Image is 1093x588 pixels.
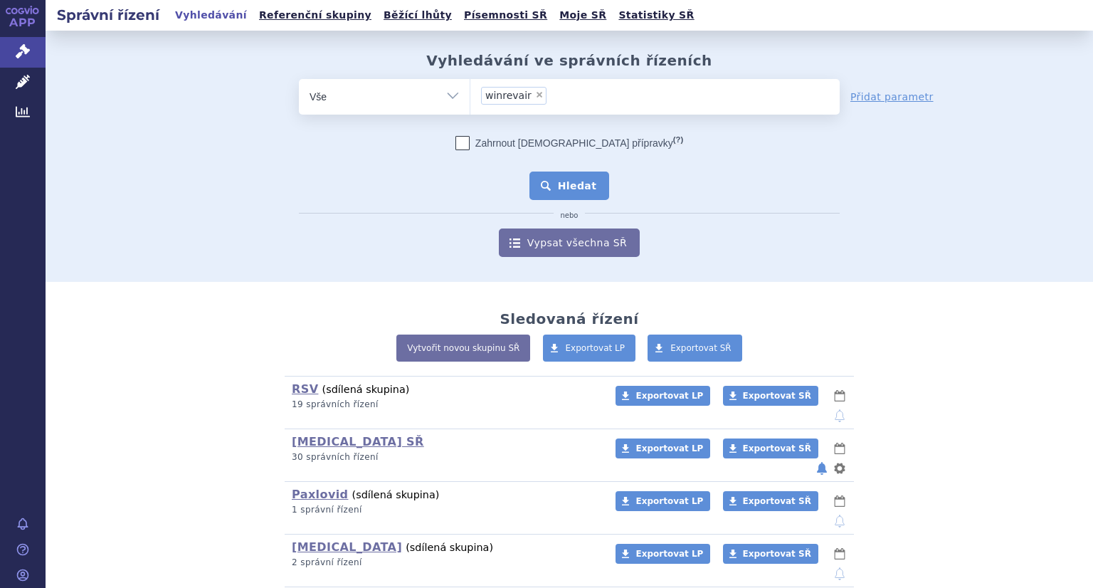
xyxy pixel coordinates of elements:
[551,86,559,104] input: winrevair
[616,386,710,406] a: Exportovat LP
[815,460,829,477] button: notifikace
[635,496,703,506] span: Exportovat LP
[292,451,597,463] p: 30 správních řízení
[379,6,456,25] a: Běžící lhůty
[292,557,597,569] p: 2 správní řízení
[292,540,402,554] a: [MEDICAL_DATA]
[743,391,811,401] span: Exportovat SŘ
[292,435,424,448] a: [MEDICAL_DATA] SŘ
[171,6,251,25] a: Vyhledávání
[833,493,847,510] button: lhůty
[499,229,640,257] a: Vypsat všechna SŘ
[635,443,703,453] span: Exportovat LP
[406,542,493,553] span: (sdílená skupina)
[500,310,638,327] h2: Sledovaná řízení
[723,491,818,511] a: Exportovat SŘ
[723,386,818,406] a: Exportovat SŘ
[670,343,732,353] span: Exportovat SŘ
[833,565,847,582] button: notifikace
[46,5,171,25] h2: Správní řízení
[743,443,811,453] span: Exportovat SŘ
[292,399,597,411] p: 19 správních řízení
[555,6,611,25] a: Moje SŘ
[833,545,847,562] button: lhůty
[460,6,551,25] a: Písemnosti SŘ
[255,6,376,25] a: Referenční skupiny
[614,6,698,25] a: Statistiky SŘ
[850,90,934,104] a: Přidat parametr
[616,544,710,564] a: Exportovat LP
[455,136,683,150] label: Zahrnout [DEMOGRAPHIC_DATA] přípravky
[635,391,703,401] span: Exportovat LP
[833,460,847,477] button: nastavení
[481,87,546,105] li: winrevair
[743,549,811,559] span: Exportovat SŘ
[292,488,348,501] a: Paxlovid
[426,52,712,69] h2: Vyhledávání ve správních řízeních
[743,496,811,506] span: Exportovat SŘ
[648,335,742,362] a: Exportovat SŘ
[529,172,610,200] button: Hledat
[535,90,544,99] span: ×
[833,407,847,424] button: notifikace
[616,439,710,458] a: Exportovat LP
[554,211,586,220] i: nebo
[566,343,625,353] span: Exportovat LP
[833,387,847,404] button: lhůty
[396,335,530,362] a: Vytvořit novou skupinu SŘ
[673,135,683,145] abbr: (?)
[616,491,710,511] a: Exportovat LP
[723,439,818,458] a: Exportovat SŘ
[352,489,440,500] span: (sdílená skupina)
[292,382,318,396] a: RSV
[543,335,636,362] a: Exportovat LP
[322,384,410,395] span: (sdílená skupina)
[723,544,818,564] a: Exportovat SŘ
[635,549,703,559] span: Exportovat LP
[833,513,847,530] button: notifikace
[485,90,532,100] span: winrevair
[833,440,847,457] button: lhůty
[292,504,597,516] p: 1 správní řízení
